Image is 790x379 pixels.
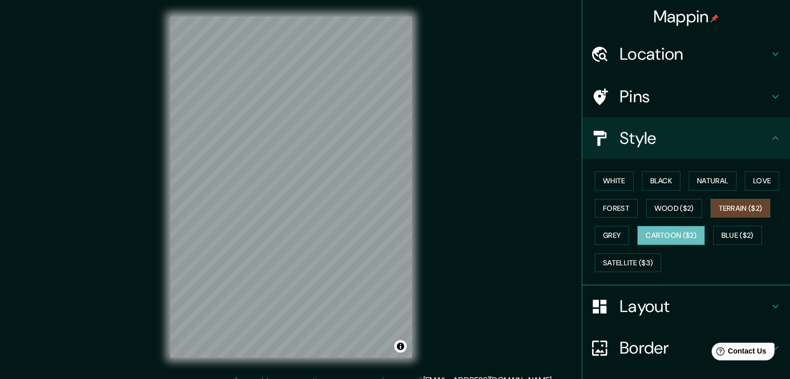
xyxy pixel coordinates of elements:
[698,339,779,368] iframe: Help widget launcher
[642,171,681,191] button: Black
[713,226,762,245] button: Blue ($2)
[582,33,790,75] div: Location
[689,171,737,191] button: Natural
[711,14,719,22] img: pin-icon.png
[646,199,702,218] button: Wood ($2)
[595,226,629,245] button: Grey
[637,226,705,245] button: Cartoon ($2)
[620,44,769,64] h4: Location
[582,76,790,117] div: Pins
[582,117,790,159] div: Style
[595,171,634,191] button: White
[620,128,769,148] h4: Style
[170,17,412,358] canvas: Map
[582,286,790,327] div: Layout
[595,199,638,218] button: Forest
[620,86,769,107] h4: Pins
[595,253,661,273] button: Satellite ($3)
[620,337,769,358] h4: Border
[653,6,719,27] h4: Mappin
[745,171,779,191] button: Love
[711,199,771,218] button: Terrain ($2)
[394,340,407,353] button: Toggle attribution
[582,327,790,369] div: Border
[620,296,769,317] h4: Layout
